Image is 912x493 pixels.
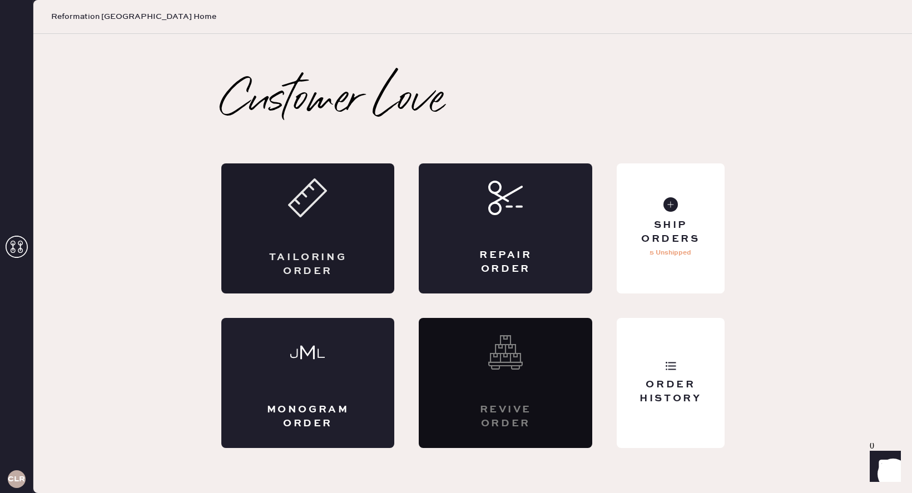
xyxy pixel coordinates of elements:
span: Reformation [GEOGRAPHIC_DATA] Home [51,11,216,22]
iframe: Front Chat [859,443,907,491]
div: Revive order [463,403,548,431]
h2: Customer Love [221,79,444,123]
div: Interested? Contact us at care@hemster.co [419,318,592,448]
div: Monogram Order [266,403,350,431]
h3: CLR [8,475,25,483]
div: Order History [626,378,715,406]
div: Repair Order [463,248,548,276]
p: 5 Unshipped [650,246,691,260]
div: Ship Orders [626,218,715,246]
div: Tailoring Order [266,251,350,278]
